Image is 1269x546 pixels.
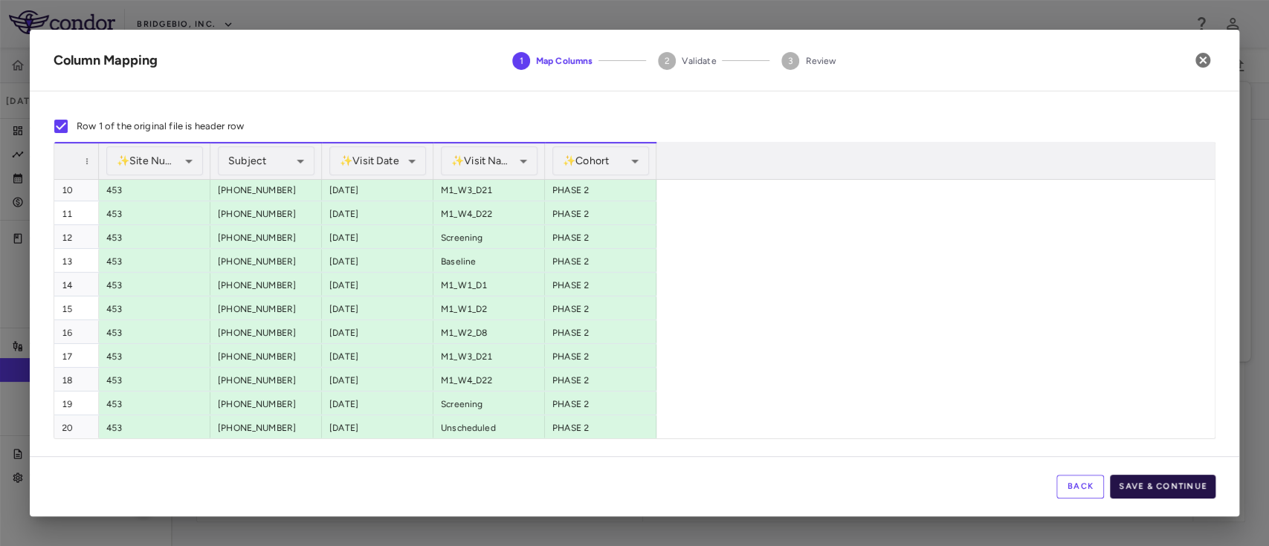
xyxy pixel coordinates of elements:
div: 453 [99,320,210,343]
div: ✨ Site Number [106,146,203,175]
div: M1_W4_D22 [433,368,545,391]
div: 18 [54,368,99,391]
div: [DATE] [322,320,433,343]
div: Screening [433,225,545,248]
div: PHASE 2 [545,296,656,319]
div: 15 [54,296,99,319]
div: ✨ Cohort [552,146,649,175]
div: 453 [99,415,210,438]
div: Baseline [433,249,545,272]
div: 453 [99,273,210,296]
div: ✨ Visit Date [329,146,426,175]
div: [PHONE_NUMBER] [210,415,322,438]
div: 19 [54,391,99,415]
div: 17 [54,344,99,367]
div: M1_W3_D21 [433,344,545,367]
div: 11 [54,201,99,224]
div: [DATE] [322,225,433,248]
div: [PHONE_NUMBER] [210,201,322,224]
div: 13 [54,249,99,272]
div: PHASE 2 [545,368,656,391]
div: [PHONE_NUMBER] [210,178,322,201]
div: Column Mapping [54,51,158,71]
div: M1_W4_D22 [433,201,545,224]
div: 453 [99,201,210,224]
div: [DATE] [322,249,433,272]
div: 20 [54,415,99,438]
div: [DATE] [322,178,433,201]
div: [PHONE_NUMBER] [210,249,322,272]
div: [PHONE_NUMBER] [210,296,322,319]
div: ✨ Visit Name [441,146,537,175]
div: [DATE] [322,344,433,367]
text: 1 [519,56,523,66]
div: M1_W2_D8 [433,320,545,343]
div: PHASE 2 [545,225,656,248]
div: PHASE 2 [545,201,656,224]
div: [PHONE_NUMBER] [210,225,322,248]
div: 14 [54,273,99,296]
div: M1_W3_D21 [433,178,545,201]
div: 12 [54,225,99,248]
div: [DATE] [322,368,433,391]
div: M1_W1_D2 [433,296,545,319]
div: [PHONE_NUMBER] [210,391,322,415]
div: 453 [99,249,210,272]
p: Row 1 of the original file is header row [77,120,244,133]
div: 453 [99,368,210,391]
div: PHASE 2 [545,249,656,272]
button: Back [1056,475,1104,498]
div: 453 [99,344,210,367]
div: PHASE 2 [545,415,656,438]
div: [DATE] [322,296,433,319]
button: Save & Continue [1110,475,1215,498]
div: PHASE 2 [545,178,656,201]
div: Subject [218,146,314,175]
div: M1_W1_D1 [433,273,545,296]
div: PHASE 2 [545,320,656,343]
div: PHASE 2 [545,391,656,415]
div: [DATE] [322,273,433,296]
div: [DATE] [322,201,433,224]
div: 16 [54,320,99,343]
div: PHASE 2 [545,344,656,367]
div: 453 [99,296,210,319]
div: [PHONE_NUMBER] [210,320,322,343]
div: 453 [99,225,210,248]
div: 10 [54,178,99,201]
div: 453 [99,391,210,415]
div: Screening [433,391,545,415]
span: Map Columns [536,54,593,68]
div: [PHONE_NUMBER] [210,368,322,391]
div: [DATE] [322,391,433,415]
div: Unscheduled [433,415,545,438]
div: [DATE] [322,415,433,438]
div: [PHONE_NUMBER] [210,344,322,367]
div: [PHONE_NUMBER] [210,273,322,296]
div: 453 [99,178,210,201]
div: PHASE 2 [545,273,656,296]
button: Map Columns [500,34,605,88]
